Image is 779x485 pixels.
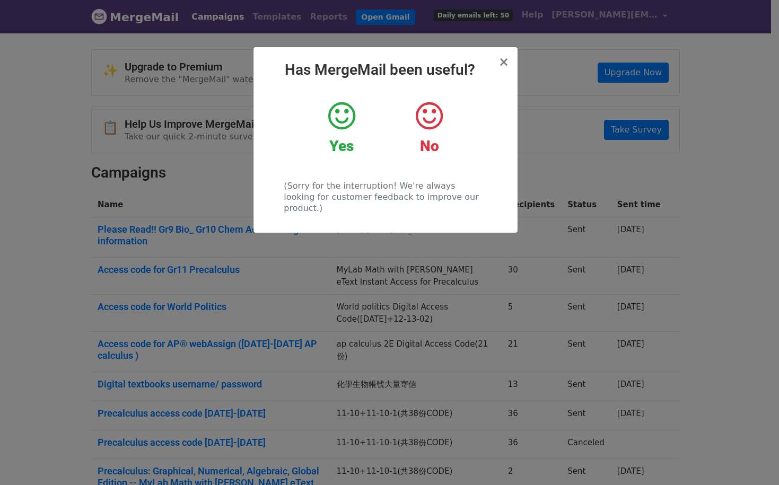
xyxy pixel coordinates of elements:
[329,137,354,155] strong: Yes
[420,137,439,155] strong: No
[306,100,378,155] a: Yes
[393,100,465,155] a: No
[498,56,509,68] button: Close
[284,180,487,214] p: (Sorry for the interruption! We're always looking for customer feedback to improve our product.)
[498,55,509,69] span: ×
[262,61,509,79] h2: Has MergeMail been useful?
